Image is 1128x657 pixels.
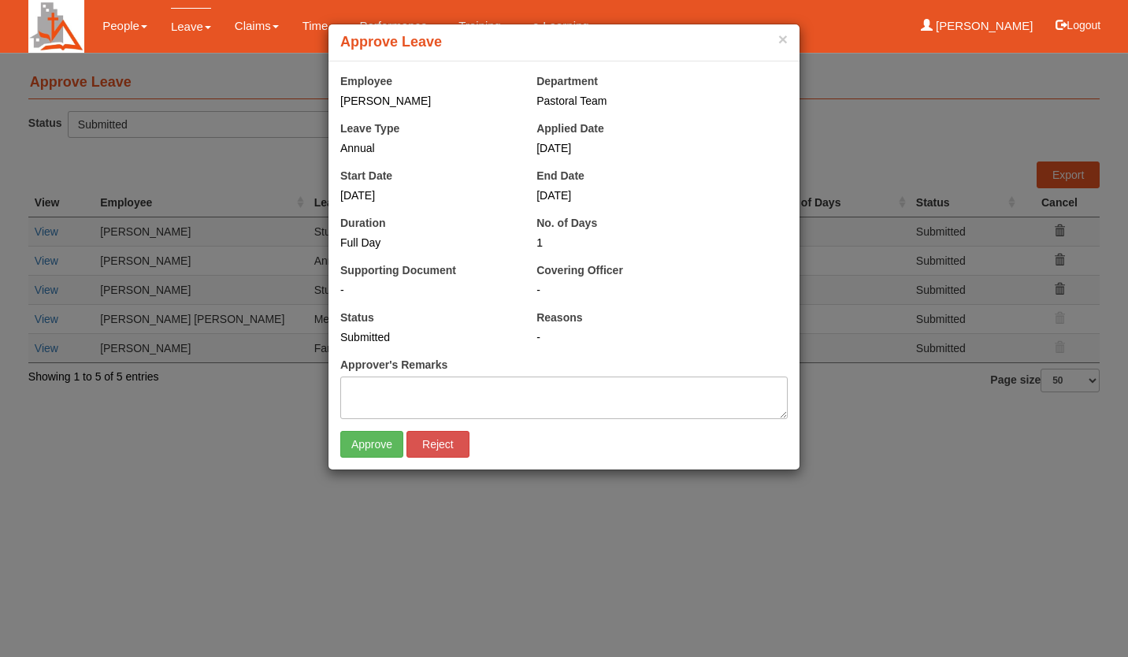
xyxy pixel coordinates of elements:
div: Full Day [340,235,513,251]
label: Duration [340,215,386,231]
label: Reasons [536,310,582,325]
button: × [778,31,788,47]
div: 1 [536,235,709,251]
div: - [536,329,788,345]
div: [PERSON_NAME] [340,93,513,109]
div: Pastoral Team [536,93,788,109]
label: Approver's Remarks [340,357,447,373]
div: Annual [340,140,513,156]
input: Reject [406,431,469,458]
div: - [340,282,513,298]
label: End Date [536,168,584,184]
iframe: chat widget [1062,594,1112,641]
input: Approve [340,431,403,458]
b: Approve Leave [340,34,442,50]
label: Status [340,310,374,325]
div: [DATE] [536,140,709,156]
div: [DATE] [340,187,513,203]
label: Supporting Document [340,262,456,278]
div: - [536,282,788,298]
label: Start Date [340,168,392,184]
label: Applied Date [536,121,604,136]
label: Employee [340,73,392,89]
div: Submitted [340,329,513,345]
div: [DATE] [536,187,709,203]
label: Leave Type [340,121,399,136]
label: No. of Days [536,215,597,231]
label: Department [536,73,598,89]
label: Covering Officer [536,262,623,278]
